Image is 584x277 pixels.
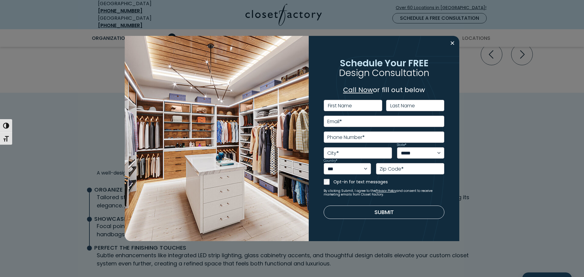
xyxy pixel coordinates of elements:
[125,36,309,241] img: Walk in closet with island
[324,189,445,196] small: By clicking Submit, I agree to the and consent to receive marketing emails from Closet Factory.
[333,179,445,185] label: Opt-in for text messages
[327,151,339,156] label: City
[324,85,445,95] p: or fill out below
[397,144,406,147] label: State
[324,206,445,219] button: Submit
[340,57,429,70] span: Schedule Your FREE
[339,66,429,79] span: Design Consultation
[448,38,457,48] button: Close modal
[327,135,365,140] label: Phone Number
[327,119,342,124] label: Email
[380,167,404,171] label: Zip Code
[328,103,352,108] label: First Name
[376,189,396,193] a: Privacy Policy
[343,85,373,95] a: Call Now
[390,103,415,108] label: Last Name
[324,159,337,162] label: Country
